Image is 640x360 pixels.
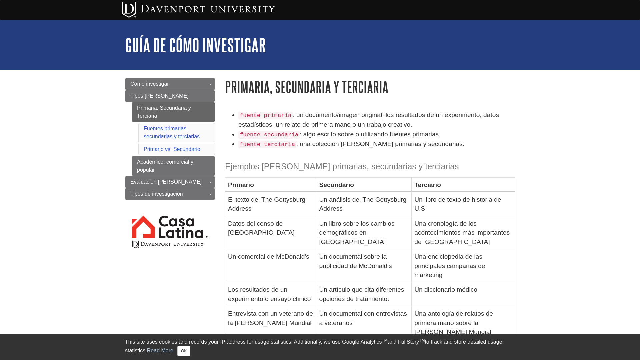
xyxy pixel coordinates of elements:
[125,35,266,55] a: Guía de cómo investigar
[412,282,515,306] td: Un diccionario médico
[412,216,515,249] td: Una cronología de los acontecimientos más importantes de [GEOGRAPHIC_DATA]
[225,216,316,249] td: Datos del censo de [GEOGRAPHIC_DATA]
[225,192,316,216] td: El texto del The Gettysburg Address
[238,112,293,119] code: fuente primaria
[316,177,412,192] th: Secundario
[225,177,316,192] th: Primario
[382,338,387,343] sup: TM
[130,93,189,99] span: Tipos [PERSON_NAME]
[177,346,190,356] button: Close
[225,282,316,306] td: Los resultados de un experimento o ensayo clínico
[238,131,300,139] code: fuente secundaria
[238,139,515,149] li: : una colección [PERSON_NAME] primarias y secundarias.
[412,306,515,339] td: Una antología de relatos de primera mano sobre la [PERSON_NAME] Mundial
[412,177,515,192] th: Terciario
[132,102,215,122] a: Primaria, Secundaria y Terciaria
[238,130,515,139] li: : algo escrito sobre o utilizando fuentes primarias.
[125,78,215,90] a: Cómo investigar
[316,306,412,339] td: Un documental con entrevistas a veteranos
[130,191,183,197] span: Tipos de investigación
[144,126,200,139] a: Fuentes primarias, secundarias y terciarias
[316,249,412,282] td: Un documental sobre la publicidad de McDonald's
[144,146,200,152] a: Primario vs. Secundario
[238,141,296,148] code: fuente terciaria
[125,338,515,356] div: This site uses cookies and records your IP address for usage statistics. Additionally, we use Goo...
[130,179,202,185] span: Evaluación [PERSON_NAME]
[125,176,215,188] a: Evaluación [PERSON_NAME]
[125,78,215,261] div: Guide Page Menu
[147,348,173,353] a: Read More
[419,338,425,343] sup: TM
[122,2,275,18] img: Davenport University
[130,81,169,87] span: Cómo investigar
[225,249,316,282] td: Un comercial de McDonald's
[225,306,316,339] td: Entrevista con un veterano de la [PERSON_NAME] Mundial
[125,90,215,102] a: Tipos [PERSON_NAME]
[412,249,515,282] td: Una enciclopedia de las principales campañas de marketing
[225,162,515,171] h3: Ejemplos [PERSON_NAME] primarias, secundarias y terciarias
[316,216,412,249] td: Un libro sobre los cambios demográficos en [GEOGRAPHIC_DATA]
[225,78,515,95] h1: Primaria, Secundaria y Terciaria
[125,188,215,200] a: Tipos de investigación
[316,282,412,306] td: Un artículo que cita diferentes opciones de tratamiento.
[132,156,215,176] a: Académico, comercial y popular
[238,110,515,130] li: : un documento/imagen original, los resultados de un experimento, datos estadísticos, un relato d...
[412,192,515,216] td: Un libro de texto de historia de U.S.
[316,192,412,216] td: Un análisis del The Gettysburg Address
